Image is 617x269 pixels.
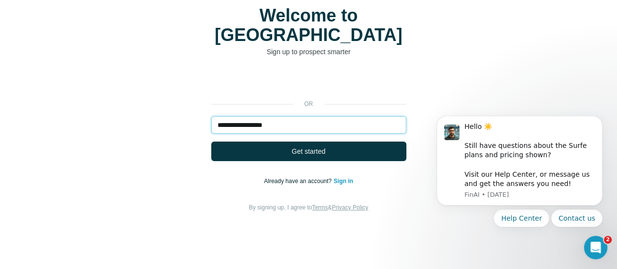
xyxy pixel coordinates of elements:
[422,104,617,264] iframe: Intercom notifications message
[584,236,607,259] iframe: Intercom live chat
[334,178,353,185] a: Sign in
[211,6,406,45] h1: Welcome to [GEOGRAPHIC_DATA]
[211,47,406,57] p: Sign up to prospect smarter
[292,146,325,156] span: Get started
[293,100,324,108] p: or
[604,236,612,244] span: 2
[211,142,406,161] button: Get started
[332,204,368,211] a: Privacy Policy
[206,71,411,93] iframe: Sign in with Google Button
[249,204,368,211] span: By signing up, I agree to &
[312,204,328,211] a: Terms
[264,178,334,185] span: Already have an account?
